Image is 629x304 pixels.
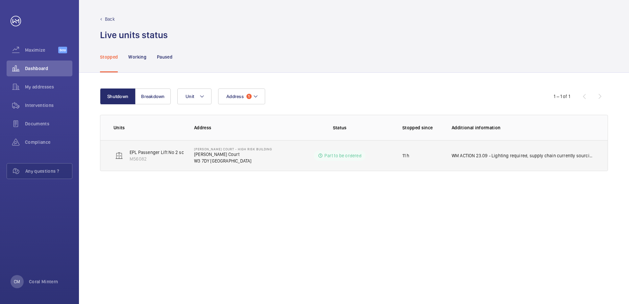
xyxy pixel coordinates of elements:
[194,151,272,158] p: [PERSON_NAME] Court
[25,120,72,127] span: Documents
[554,93,570,100] div: 1 – 1 of 1
[58,47,67,53] span: Beta
[292,124,387,131] p: Status
[25,65,72,72] span: Dashboard
[25,139,72,145] span: Compliance
[25,168,72,174] span: Any questions ?
[218,89,265,104] button: Address1
[402,152,410,159] p: 11 h
[14,278,20,285] p: CM
[130,149,196,156] p: EPL Passenger Lift No 2 schn 33
[177,89,212,104] button: Unit
[29,278,58,285] p: Coral Mintern
[194,124,288,131] p: Address
[452,124,594,131] p: Additional information
[25,102,72,109] span: Interventions
[157,54,172,60] p: Paused
[194,147,272,151] p: [PERSON_NAME] Court - High Risk Building
[452,152,594,159] p: WM ACTION 23.09 - Lighting required, supply chain currently sourcing.
[246,94,252,99] span: 1
[324,152,361,159] p: Part to be ordered
[105,16,115,22] p: Back
[100,54,118,60] p: Stopped
[100,29,168,41] h1: Live units status
[226,94,244,99] span: Address
[130,156,196,162] p: M56082
[115,152,123,160] img: elevator.svg
[402,124,441,131] p: Stopped since
[25,84,72,90] span: My addresses
[113,124,184,131] p: Units
[128,54,146,60] p: Working
[100,89,136,104] button: Shutdown
[135,89,171,104] button: Breakdown
[194,158,272,164] p: W3 7DY [GEOGRAPHIC_DATA]
[25,47,58,53] span: Maximize
[186,94,194,99] span: Unit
